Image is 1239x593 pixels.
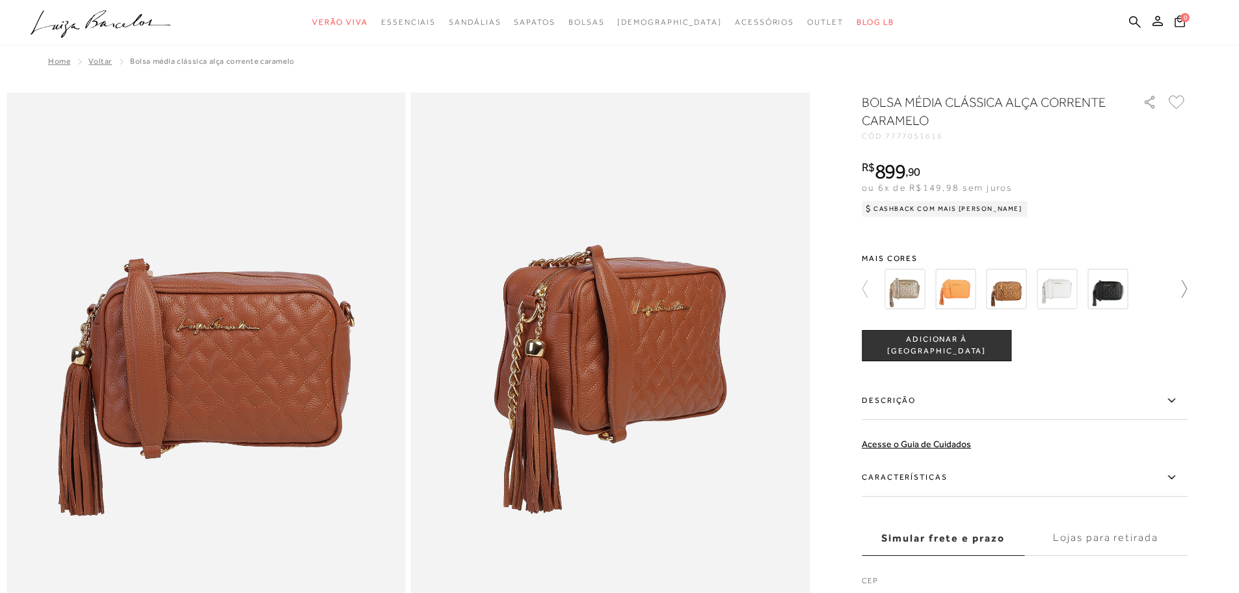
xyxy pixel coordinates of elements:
[862,382,1187,420] label: Descrição
[986,269,1026,309] img: BOLSA MÉDIA CLÁSSICA ALÇA CORRENTE METALIZADO COBRE
[1180,13,1190,22] span: 0
[735,10,794,34] a: categoryNavScreenReaderText
[857,18,894,27] span: BLOG LB
[862,132,1122,140] div: CÓD:
[807,18,844,27] span: Outlet
[381,10,436,34] a: categoryNavScreenReaderText
[381,18,436,27] span: Essenciais
[1087,269,1128,309] img: BOLSA MÉDIA CLÁSSICA ALÇA CORRENTE PRETA
[862,439,971,449] a: Acesse o Guia de Cuidados
[312,10,368,34] a: categoryNavScreenReaderText
[862,182,1012,193] span: ou 6x de R$149,98 sem juros
[617,18,722,27] span: [DEMOGRAPHIC_DATA]
[617,10,722,34] a: noSubCategoriesText
[862,161,875,173] i: R$
[862,575,1187,593] label: CEP
[130,57,295,66] span: BOLSA MÉDIA CLÁSSICA ALÇA CORRENTE CARAMELO
[935,269,976,309] img: BOLSA MÉDIA CLÁSSICA ALÇA CORRENTE LARANJA
[449,10,501,34] a: categoryNavScreenReaderText
[862,201,1028,217] div: Cashback com Mais [PERSON_NAME]
[862,330,1011,361] button: ADICIONAR À [GEOGRAPHIC_DATA]
[875,159,905,183] span: 899
[1037,269,1077,309] img: BOLSA MÉDIA CLÁSSICA ALÇA CORRENTE OFF WHITE
[568,18,605,27] span: Bolsas
[514,18,555,27] span: Sapatos
[857,10,894,34] a: BLOG LB
[862,521,1024,556] label: Simular frete e prazo
[449,18,501,27] span: Sandálias
[735,18,794,27] span: Acessórios
[48,57,70,66] a: Home
[862,93,1106,130] h1: BOLSA MÉDIA CLÁSSICA ALÇA CORRENTE CARAMELO
[862,255,1187,262] span: Mais cores
[862,459,1187,497] label: Características
[568,10,605,34] a: categoryNavScreenReaderText
[312,18,368,27] span: Verão Viva
[905,166,920,178] i: ,
[1171,14,1189,32] button: 0
[908,165,920,178] span: 90
[88,57,112,66] a: Voltar
[1024,521,1187,556] label: Lojas para retirada
[885,131,943,141] span: 7777051616
[807,10,844,34] a: categoryNavScreenReaderText
[514,10,555,34] a: categoryNavScreenReaderText
[885,269,925,309] img: BOLSA MÉDIA CLÁSSICA ALÇA CORRENTE DOURADA
[862,334,1011,357] span: ADICIONAR À [GEOGRAPHIC_DATA]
